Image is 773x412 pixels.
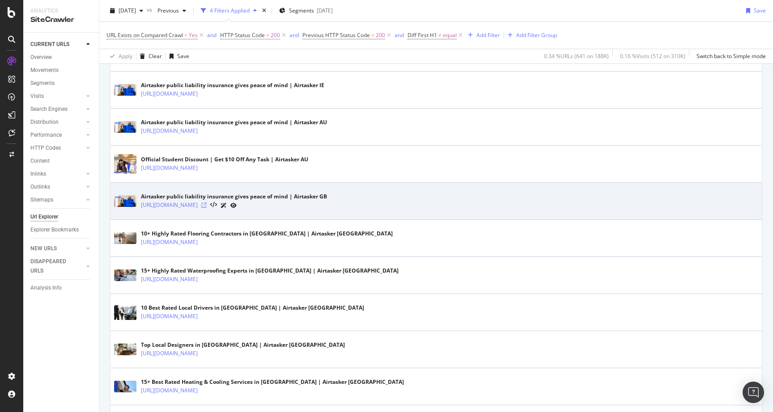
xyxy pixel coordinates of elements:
[260,6,268,15] div: times
[106,4,147,18] button: [DATE]
[30,15,92,25] div: SiteCrawler
[754,7,766,14] div: Save
[141,156,308,164] div: Official Student Discount | Get $10 Off Any Task | Airtasker AU
[30,79,93,88] a: Segments
[317,7,333,14] div: [DATE]
[141,312,198,321] a: [URL][DOMAIN_NAME]
[30,195,84,205] a: Sitemaps
[220,31,265,39] span: HTTP Status Code
[743,382,764,403] div: Open Intercom Messenger
[30,130,62,140] div: Performance
[141,275,198,284] a: [URL][DOMAIN_NAME]
[30,283,62,293] div: Analysis Info
[30,105,68,114] div: Search Engines
[30,169,46,179] div: Inlinks
[30,92,44,101] div: Visits
[166,49,189,63] button: Save
[30,40,84,49] a: CURRENT URLS
[443,29,457,42] span: equal
[395,31,404,39] button: and
[30,143,61,153] div: HTTP Codes
[30,169,84,179] a: Inlinks
[30,182,50,192] div: Outlinks
[184,31,187,39] span: =
[114,154,136,174] img: main image
[438,31,442,39] span: ≠
[30,212,93,222] a: Url Explorer
[106,31,183,39] span: URL Exists on Compared Crawl
[30,105,84,114] a: Search Engines
[276,4,336,18] button: Segments[DATE]
[114,121,136,133] img: main image
[289,31,299,39] button: and
[114,269,136,281] img: main image
[201,202,207,208] a: Visit Online Page
[221,201,227,210] a: AI Url Details
[693,49,766,63] button: Switch back to Simple mode
[30,244,84,253] a: NEW URLS
[30,156,93,166] a: Content
[464,30,500,41] button: Add Filter
[141,118,327,126] div: Airtasker public liability insurance gives peace of mind | Airtasker AU
[119,7,136,14] span: 2025 Sep. 17th
[207,31,217,39] button: and
[141,81,324,89] div: Airtasker public liability insurance gives peace of mind | Airtasker IE
[376,29,385,42] span: 200
[141,386,198,395] a: [URL][DOMAIN_NAME]
[141,304,364,312] div: 10 Best Rated Local Drivers in [GEOGRAPHIC_DATA] | Airtasker [GEOGRAPHIC_DATA]
[114,381,136,392] img: main image
[141,238,198,247] a: [URL][DOMAIN_NAME]
[136,49,162,63] button: Clear
[30,244,57,253] div: NEW URLS
[141,164,198,172] a: [URL][DOMAIN_NAME]
[30,53,93,62] a: Overview
[504,30,557,41] button: Add Filter Group
[30,40,69,49] div: CURRENT URLS
[197,4,260,18] button: 4 Filters Applied
[114,232,136,244] img: main image
[230,201,237,210] a: URL Inspection
[271,29,280,42] span: 200
[30,212,58,222] div: Url Explorer
[210,202,217,208] button: View HTML Source
[30,257,84,276] a: DISAPPEARED URLS
[30,182,84,192] a: Outlinks
[697,52,766,60] div: Switch back to Simple mode
[114,305,136,320] img: main image
[30,66,93,75] a: Movements
[141,341,345,349] div: Top Local Designers in [GEOGRAPHIC_DATA] | Airtasker [GEOGRAPHIC_DATA]
[147,6,154,13] span: vs
[141,230,393,238] div: 10+ Highly Rated Flooring Contractors in [GEOGRAPHIC_DATA] | Airtasker [GEOGRAPHIC_DATA]
[141,267,399,275] div: 15+ Highly Rated Waterproofing Experts in [GEOGRAPHIC_DATA] | Airtasker [GEOGRAPHIC_DATA]
[30,225,93,235] a: Explorer Bookmarks
[30,130,84,140] a: Performance
[30,79,55,88] div: Segments
[189,29,198,42] span: Yes
[302,31,370,39] span: Previous HTTP Status Code
[620,52,685,60] div: 0.16 % Visits ( 512 on 310K )
[544,52,609,60] div: 0.34 % URLs ( 641 on 188K )
[210,7,250,14] div: 4 Filters Applied
[30,92,84,101] a: Visits
[30,66,59,75] div: Movements
[119,52,132,60] div: Apply
[266,31,269,39] span: =
[30,225,79,235] div: Explorer Bookmarks
[516,31,557,39] div: Add Filter Group
[114,195,136,207] img: main image
[30,257,76,276] div: DISAPPEARED URLS
[154,4,190,18] button: Previous
[141,378,404,386] div: 15+ Best Rated Heating & Cooling Services in [GEOGRAPHIC_DATA] | Airtasker [GEOGRAPHIC_DATA]
[30,156,50,166] div: Content
[141,126,198,135] a: [URL][DOMAIN_NAME]
[30,143,84,153] a: HTTP Codes
[408,31,437,39] span: Diff First H1
[177,52,189,60] div: Save
[141,89,198,98] a: [URL][DOMAIN_NAME]
[154,7,179,14] span: Previous
[106,49,132,63] button: Apply
[141,201,198,210] a: [URL][DOMAIN_NAME]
